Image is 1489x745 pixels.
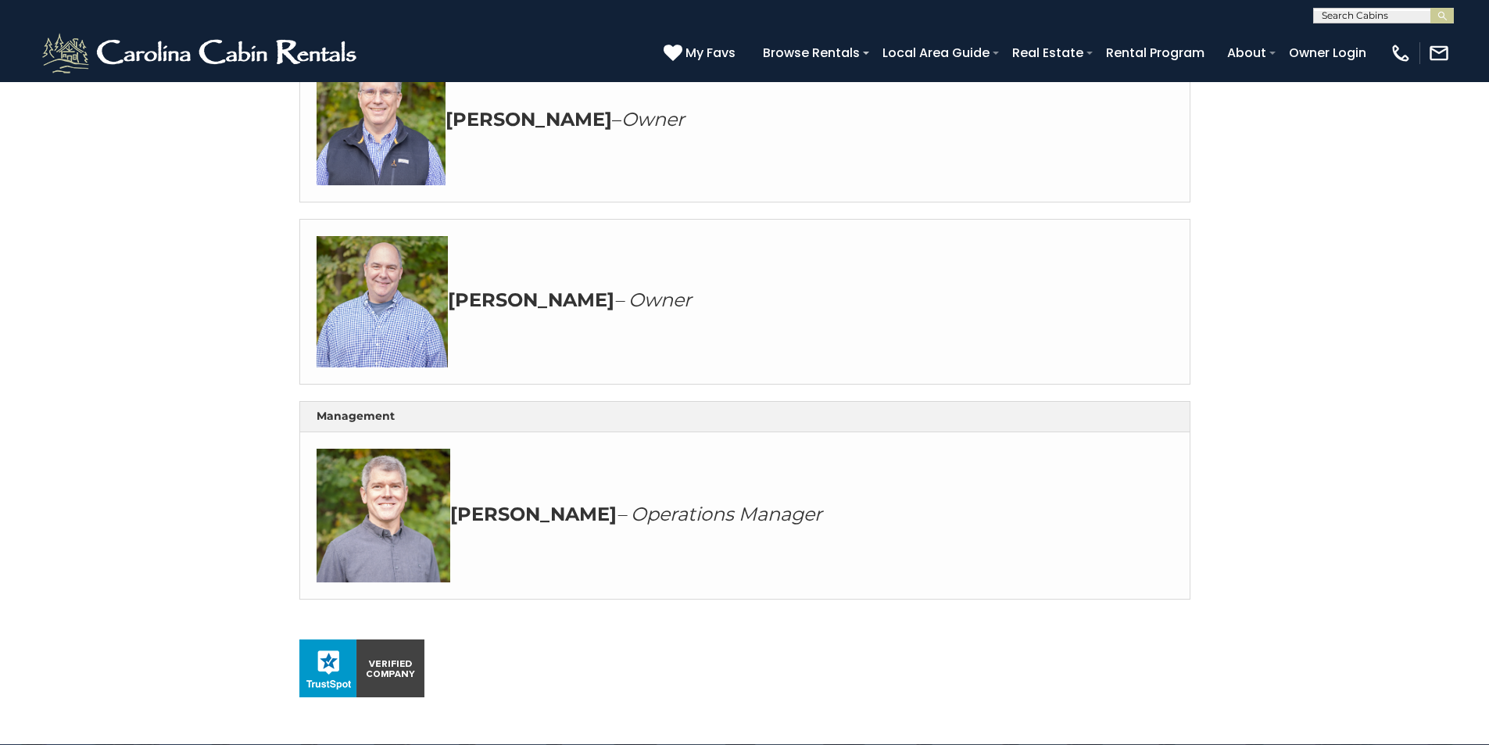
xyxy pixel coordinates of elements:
strong: [PERSON_NAME] [450,503,617,525]
a: My Favs [664,43,739,63]
em: – Owner [614,288,692,311]
a: Local Area Guide [875,39,997,66]
a: Browse Rentals [755,39,868,66]
strong: [PERSON_NAME] [448,288,614,311]
span: My Favs [685,43,736,63]
a: Real Estate [1004,39,1091,66]
img: phone-regular-white.png [1390,42,1412,64]
a: Rental Program [1098,39,1212,66]
strong: [PERSON_NAME] [446,108,612,131]
em: – Operations Manager [617,503,822,525]
strong: Management [317,409,395,423]
h3: – [317,56,1173,185]
img: seal_horizontal.png [299,639,424,697]
a: Owner Login [1281,39,1374,66]
img: White-1-2.png [39,30,363,77]
img: mail-regular-white.png [1428,42,1450,64]
a: About [1219,39,1274,66]
em: Owner [621,108,685,131]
